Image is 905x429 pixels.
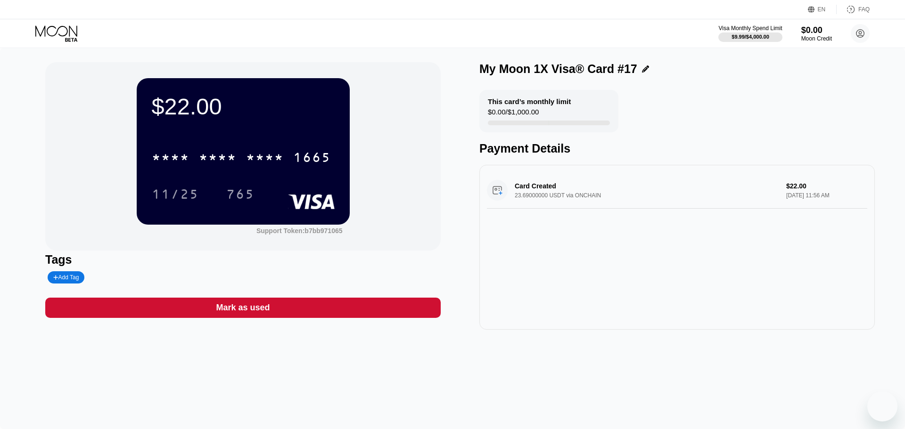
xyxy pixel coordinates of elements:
div: Moon Credit [801,35,832,42]
div: Mark as used [216,302,270,313]
div: 765 [226,188,255,203]
div: Add Tag [48,271,84,283]
div: Visa Monthly Spend Limit$9.99/$4,000.00 [718,25,782,42]
div: Visa Monthly Spend Limit [718,25,782,32]
div: $9.99 / $4,000.00 [732,34,769,40]
div: EN [808,5,837,14]
div: This card’s monthly limit [488,97,571,105]
div: My Moon 1X Visa® Card #17 [479,62,637,76]
div: $0.00 / $1,000.00 [488,108,539,121]
div: EN [818,6,826,13]
div: Payment Details [479,142,875,155]
div: Mark as used [45,298,441,318]
div: 11/25 [152,188,199,203]
div: Support Token: b7bb971065 [256,227,343,235]
div: Add Tag [53,274,79,281]
div: $0.00Moon Credit [801,25,832,42]
div: 11/25 [145,182,206,206]
div: $22.00 [152,93,335,120]
div: 1665 [293,151,331,166]
div: Tags [45,253,441,267]
div: 765 [219,182,262,206]
div: $0.00 [801,25,832,35]
div: FAQ [858,6,870,13]
div: Support Token:b7bb971065 [256,227,343,235]
iframe: Button to launch messaging window [867,391,897,421]
div: FAQ [837,5,870,14]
